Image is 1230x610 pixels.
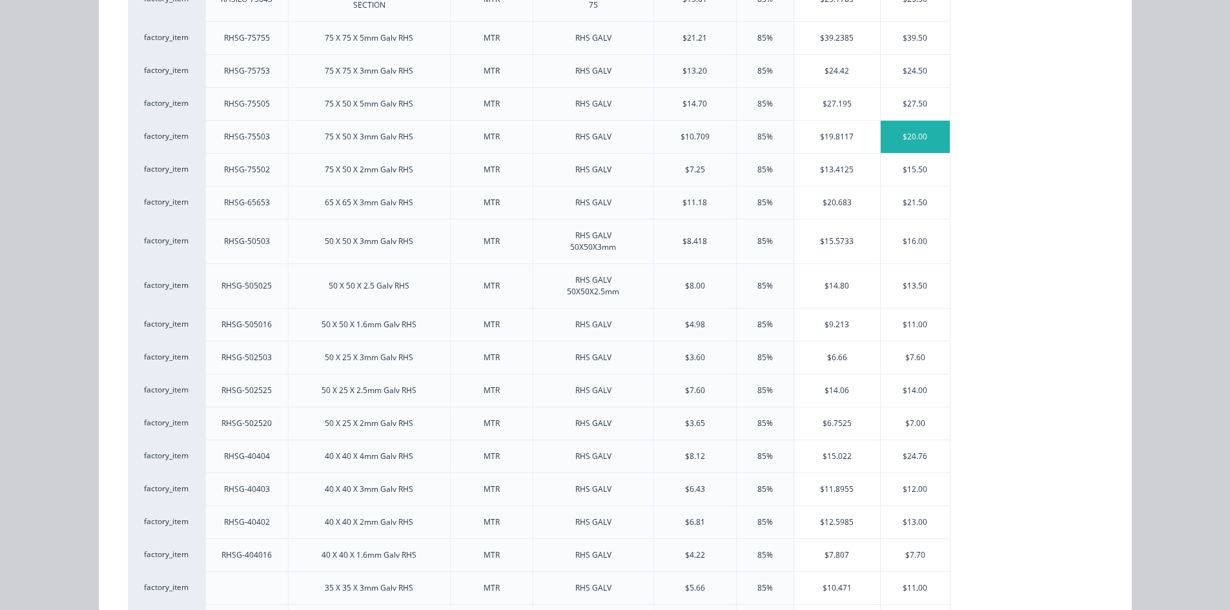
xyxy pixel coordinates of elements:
[881,572,950,604] div: $11.00
[757,65,773,77] div: 85%
[757,582,773,594] div: 85%
[757,418,773,429] div: 85%
[757,197,773,208] div: 85%
[794,55,881,87] div: $24.42
[881,407,950,440] div: $7.00
[794,506,881,538] div: $12.5985
[794,473,881,505] div: $11.8955
[757,451,773,462] div: 85%
[325,131,413,143] div: 75 X 50 X 3mm Galv RHS
[881,187,950,219] div: $21.50
[685,483,705,495] div: $6.43
[881,341,950,374] div: $7.60
[570,230,616,253] div: RHS GALV 50X50X3mm
[575,418,611,429] div: RHS GALV
[484,236,500,247] div: MTR
[757,483,773,495] div: 85%
[325,32,413,44] div: 75 X 75 X 5mm Galv RHS
[128,505,205,538] div: factory_item
[881,264,950,308] div: $13.50
[325,352,413,363] div: 50 X 25 X 3mm Galv RHS
[128,440,205,473] div: factory_item
[757,236,773,247] div: 85%
[794,572,881,604] div: $10.471
[484,164,500,176] div: MTR
[757,164,773,176] div: 85%
[128,341,205,374] div: factory_item
[794,341,881,374] div: $6.66
[575,197,611,208] div: RHS GALV
[794,22,881,54] div: $39.2385
[224,98,270,110] div: RHSG-75505
[224,164,270,176] div: RHSG-75502
[128,571,205,604] div: factory_item
[484,65,500,77] div: MTR
[794,264,881,308] div: $14.80
[484,131,500,143] div: MTR
[325,451,413,462] div: 40 X 40 X 4mm Galv RHS
[757,131,773,143] div: 85%
[224,483,270,495] div: RHSG-40403
[224,451,270,462] div: RHSG-40404
[575,352,611,363] div: RHS GALV
[881,219,950,263] div: $16.00
[757,516,773,528] div: 85%
[128,54,205,87] div: factory_item
[575,516,611,528] div: RHS GALV
[575,131,611,143] div: RHS GALV
[128,374,205,407] div: factory_item
[757,280,773,292] div: 85%
[325,164,413,176] div: 75 X 50 X 2mm Galv RHS
[484,385,500,396] div: MTR
[128,87,205,120] div: factory_item
[575,549,611,561] div: RHS GALV
[881,22,950,54] div: $39.50
[325,582,413,594] div: 35 X 35 X 3mm Galv RHS
[224,236,270,247] div: RHSG-50503
[685,280,705,292] div: $8.00
[794,187,881,219] div: $20.683
[685,319,705,330] div: $4.98
[794,539,881,571] div: $7.807
[325,236,413,247] div: 50 X 50 X 3mm Galv RHS
[128,120,205,153] div: factory_item
[881,374,950,407] div: $14.00
[757,98,773,110] div: 85%
[685,352,705,363] div: $3.60
[881,121,950,153] div: $20.00
[881,539,950,571] div: $7.70
[881,88,950,120] div: $27.50
[325,418,413,429] div: 50 X 25 X 2mm Galv RHS
[484,280,500,292] div: MTR
[484,418,500,429] div: MTR
[685,516,705,528] div: $6.81
[794,219,881,263] div: $15.5733
[325,98,413,110] div: 75 X 50 X 5mm Galv RHS
[575,65,611,77] div: RHS GALV
[221,280,272,292] div: RHSG-505025
[757,352,773,363] div: 85%
[685,451,705,462] div: $8.12
[682,65,707,77] div: $13.20
[682,197,707,208] div: $11.18
[224,197,270,208] div: RHSG-65653
[484,516,500,528] div: MTR
[881,506,950,538] div: $13.00
[794,374,881,407] div: $14.06
[757,319,773,330] div: 85%
[484,483,500,495] div: MTR
[221,319,272,330] div: RHSG-505016
[575,319,611,330] div: RHS GALV
[484,197,500,208] div: MTR
[128,186,205,219] div: factory_item
[325,516,413,528] div: 40 X 40 X 2mm Galv RHS
[794,121,881,153] div: $19.8117
[221,549,272,561] div: RHSG-404016
[682,32,707,44] div: $21.21
[681,131,710,143] div: $10.709
[325,483,413,495] div: 40 X 40 X 3mm Galv RHS
[685,549,705,561] div: $4.22
[757,549,773,561] div: 85%
[682,236,707,247] div: $8.418
[322,319,416,330] div: 50 X 50 X 1.6mm Galv RHS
